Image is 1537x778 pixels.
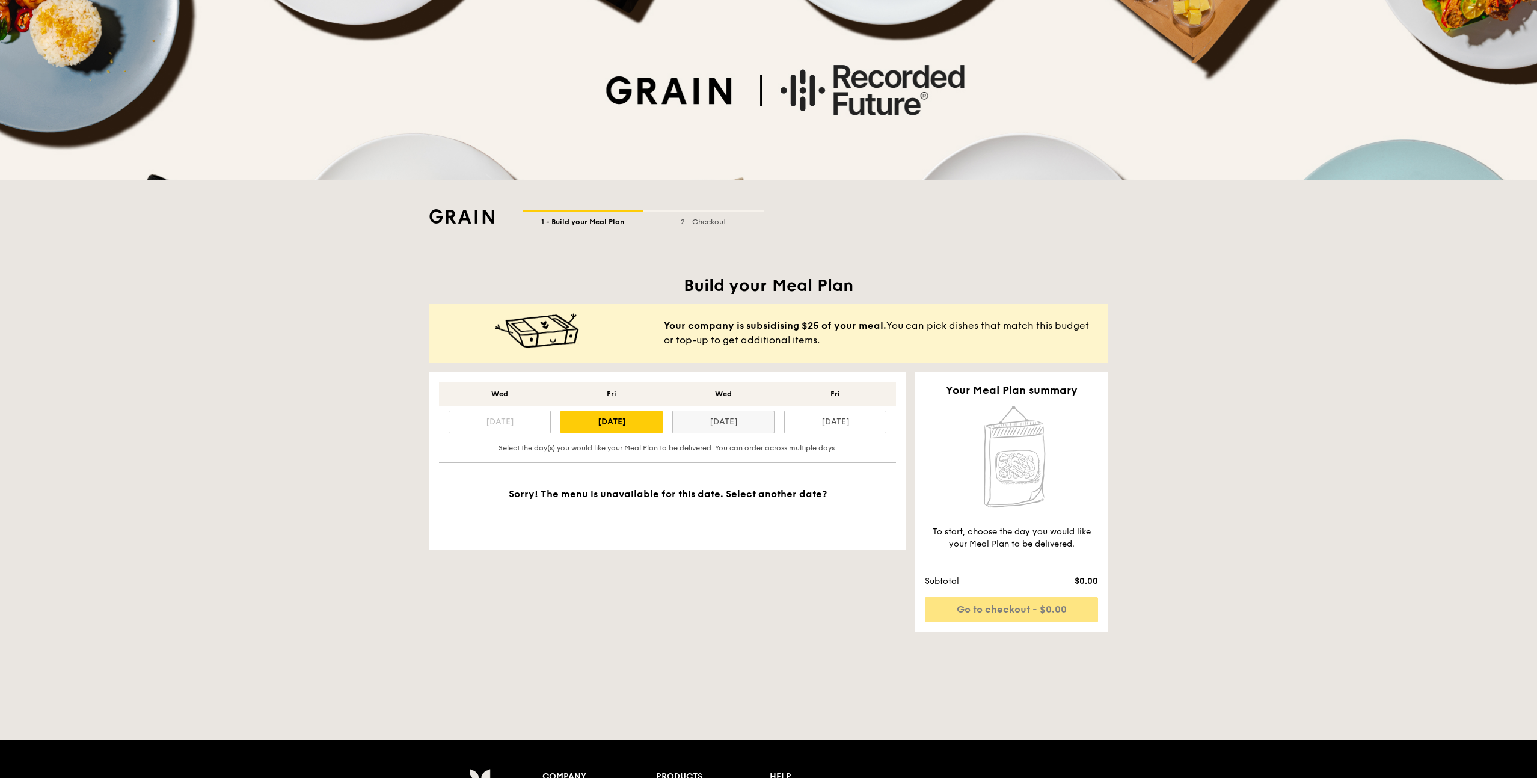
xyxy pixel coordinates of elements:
h2: Your Meal Plan summary [925,382,1098,399]
div: 1 - Build your Meal Plan [523,212,643,227]
b: Your company is subsidising $25 of your meal. [664,320,886,331]
img: meal-happy@2x.c9d3c595.png [495,313,579,349]
span: $0.00 [1029,575,1098,587]
div: Select the day(s) you would like your Meal Plan to be delivered. You can order across multiple days. [444,443,891,453]
h1: Build your Meal Plan [429,275,1108,296]
div: To start, choose the day you would like your Meal Plan to be delivered. [925,526,1098,550]
img: Home delivery [976,403,1047,512]
img: Grain [429,209,494,224]
span: Subtotal [925,575,1029,587]
div: Fri [784,389,886,399]
div: Sorry! The menu is unavailable for this date. Select another date? [429,473,906,550]
span: You can pick dishes that match this budget or top-up to get additional items. [664,319,1098,348]
div: Wed [672,389,775,399]
div: 2 - Checkout [643,212,764,227]
a: Go to checkout - $0.00 [925,597,1098,622]
div: Wed [449,389,551,399]
div: Fri [560,389,663,399]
